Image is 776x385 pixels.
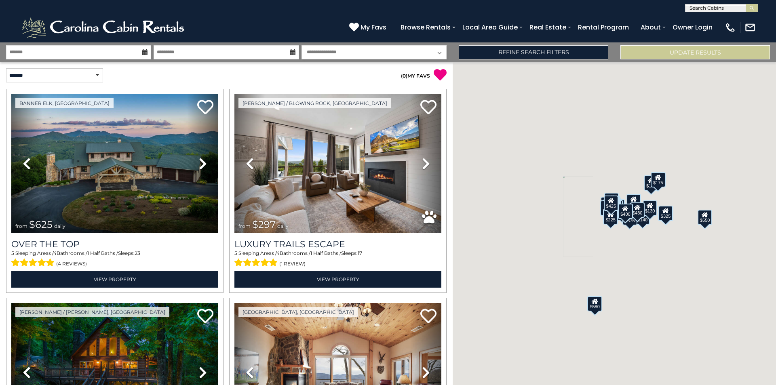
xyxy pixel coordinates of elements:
[420,308,436,325] a: Add to favorites
[603,209,618,225] div: $225
[458,20,522,34] a: Local Area Guide
[234,250,441,269] div: Sleeping Areas / Bathrooms / Sleeps:
[11,250,218,269] div: Sleeping Areas / Bathrooms / Sleeps:
[420,99,436,116] a: Add to favorites
[587,296,602,311] div: $580
[197,99,213,116] a: Add to favorites
[15,223,27,229] span: from
[11,250,14,256] span: 5
[234,250,237,256] span: 5
[459,45,608,59] a: Refine Search Filters
[626,194,641,209] div: $349
[668,20,717,34] a: Owner Login
[135,250,140,256] span: 23
[525,20,570,34] a: Real Estate
[637,20,665,34] a: About
[618,203,633,219] div: $400
[11,271,218,288] a: View Property
[401,73,407,79] span: ( )
[20,15,188,40] img: White-1-2.png
[403,73,406,79] span: 0
[11,239,218,250] a: Over The Top
[238,223,251,229] span: from
[396,20,455,34] a: Browse Rentals
[29,219,53,230] span: $625
[234,271,441,288] a: View Property
[698,209,712,225] div: $550
[54,223,65,229] span: daily
[234,239,441,250] a: Luxury Trails Escape
[53,250,57,256] span: 4
[574,20,633,34] a: Rental Program
[238,98,391,108] a: [PERSON_NAME] / Blowing Rock, [GEOGRAPHIC_DATA]
[238,307,358,317] a: [GEOGRAPHIC_DATA], [GEOGRAPHIC_DATA]
[604,195,618,210] div: $425
[56,259,87,269] span: (4 reviews)
[276,250,280,256] span: 4
[725,22,736,33] img: phone-regular-white.png
[651,172,665,187] div: $175
[197,308,213,325] a: Add to favorites
[635,209,650,224] div: $140
[279,259,306,269] span: (1 review)
[361,22,386,32] span: My Favs
[622,210,637,225] div: $375
[644,175,658,191] div: $175
[744,22,756,33] img: mail-regular-white.png
[234,94,441,233] img: thumbnail_168695581.jpeg
[310,250,341,256] span: 1 Half Baths /
[87,250,118,256] span: 1 Half Baths /
[277,223,289,229] span: daily
[620,45,770,59] button: Update Results
[11,94,218,233] img: thumbnail_167153549.jpeg
[252,219,276,230] span: $297
[358,250,362,256] span: 17
[401,73,430,79] a: (0)MY FAVS
[15,98,114,108] a: Banner Elk, [GEOGRAPHIC_DATA]
[630,202,645,217] div: $480
[643,200,657,216] div: $130
[600,200,615,215] div: $230
[604,192,619,208] div: $125
[658,206,673,221] div: $325
[349,22,388,33] a: My Favs
[15,307,169,317] a: [PERSON_NAME] / [PERSON_NAME], [GEOGRAPHIC_DATA]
